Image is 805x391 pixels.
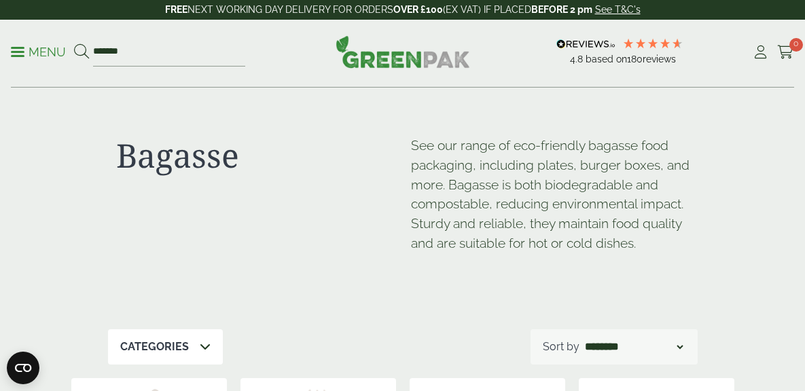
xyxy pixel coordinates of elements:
h1: Bagasse [116,136,395,175]
span: Based on [586,54,627,64]
a: See T&C's [595,4,641,15]
span: 0 [789,38,803,52]
div: 4.78 Stars [622,37,683,50]
strong: BEFORE 2 pm [531,4,592,15]
span: 4.8 [570,54,586,64]
img: REVIEWS.io [556,39,615,49]
img: GreenPak Supplies [336,35,470,68]
p: Categories [120,339,189,355]
strong: FREE [165,4,187,15]
i: My Account [752,45,769,59]
p: Sort by [543,339,579,355]
p: Menu [11,44,66,60]
button: Open CMP widget [7,352,39,384]
span: reviews [643,54,676,64]
i: Cart [777,45,794,59]
select: Shop order [582,339,685,355]
p: See our range of eco-friendly bagasse food packaging, including plates, burger boxes, and more. B... [411,136,690,253]
a: Menu [11,44,66,58]
strong: OVER £100 [393,4,443,15]
span: 180 [627,54,643,64]
a: 0 [777,42,794,62]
